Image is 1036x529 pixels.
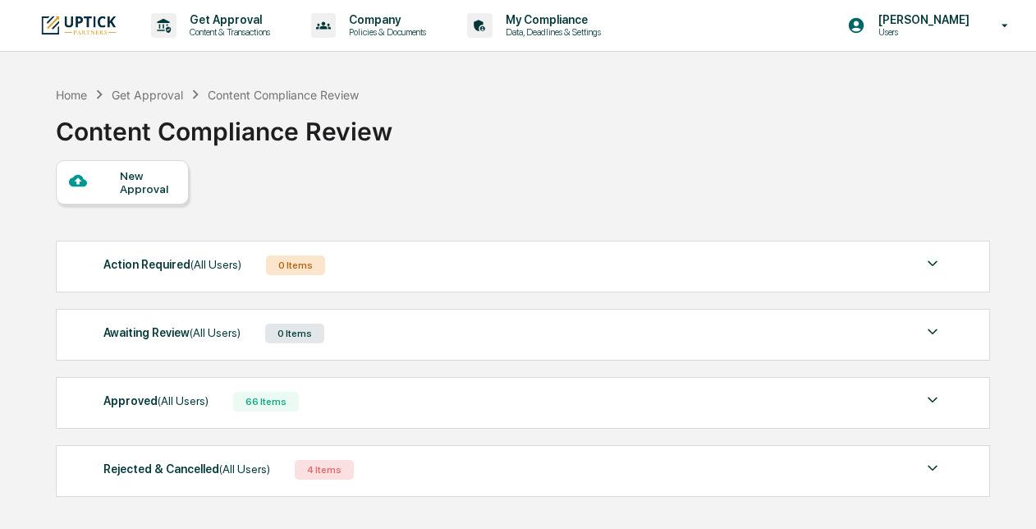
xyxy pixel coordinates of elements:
span: (All Users) [219,462,270,476]
span: (All Users) [190,258,241,271]
p: Company [336,13,434,26]
div: Rejected & Cancelled [103,458,270,480]
img: caret [923,254,942,274]
img: logo [39,14,118,36]
div: 66 Items [233,392,299,412]
p: Users [865,26,978,38]
div: Get Approval [112,88,183,102]
p: [PERSON_NAME] [865,13,978,26]
div: Awaiting Review [103,322,241,343]
img: caret [923,458,942,478]
span: (All Users) [190,326,241,339]
div: Content Compliance Review [56,103,392,146]
p: Get Approval [176,13,278,26]
p: My Compliance [493,13,609,26]
img: caret [923,322,942,342]
div: Action Required [103,254,241,275]
div: 0 Items [266,255,325,275]
p: Content & Transactions [176,26,278,38]
div: 0 Items [265,324,324,343]
p: Policies & Documents [336,26,434,38]
div: 4 Items [295,460,354,480]
div: Content Compliance Review [208,88,359,102]
img: caret [923,390,942,410]
span: (All Users) [158,394,209,407]
p: Data, Deadlines & Settings [493,26,609,38]
div: Home [56,88,87,102]
div: Approved [103,390,209,412]
div: New Approval [120,169,175,195]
